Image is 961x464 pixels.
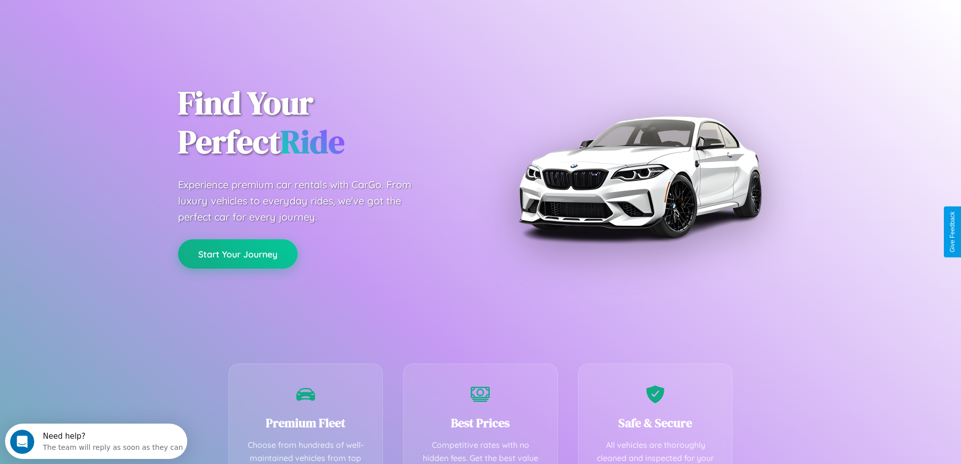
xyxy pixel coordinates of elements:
iframe: Intercom live chat discovery launcher [5,424,187,459]
iframe: Intercom live chat [10,430,34,454]
button: Start Your Journey [178,239,298,269]
p: Experience premium car rentals with CarGo. From luxury vehicles to everyday rides, we've got the ... [178,177,430,225]
h3: Premium Fleet [244,415,368,431]
div: The team will reply as soon as they can [38,17,178,27]
div: Give Feedback [949,212,956,252]
h3: Safe & Secure [594,415,717,431]
h3: Best Prices [419,415,542,431]
img: Premium BMW car rental vehicle [514,50,766,303]
div: Need help? [38,9,178,17]
h1: Find Your Perfect [178,84,466,162]
div: Open Intercom Messenger [4,4,188,32]
span: Ride [280,120,345,164]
